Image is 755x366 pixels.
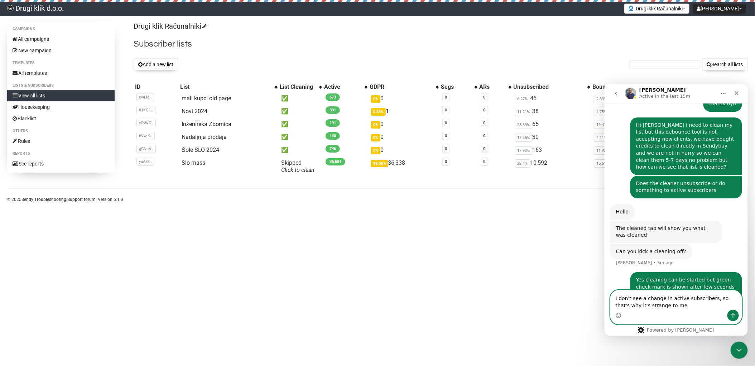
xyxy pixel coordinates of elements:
[371,160,388,167] span: 99.06%
[326,119,340,127] span: 191
[7,149,115,158] li: Reports
[368,156,439,177] td: 36,338
[515,121,533,129] span: 25.39%
[445,95,447,100] a: 0
[134,38,747,50] h2: Subscriber lists
[281,159,314,173] span: Skipped
[484,121,486,125] a: 0
[7,45,115,56] a: New campaign
[368,144,439,156] td: 0
[7,59,115,67] li: Templates
[515,159,530,168] span: 22.4%
[7,25,115,33] li: Campaigns
[278,105,323,118] td: ✅
[591,92,654,105] td: 20
[445,146,447,151] a: 0
[591,144,654,156] td: 101
[136,119,156,127] span: xCvWG..
[704,83,741,91] div: Delete
[182,146,219,153] a: Šole SLO 2024
[326,132,340,140] span: 140
[512,82,591,92] th: Unsubscribed: No sort applied, activate to apply an ascending sort
[515,134,533,142] span: 17.65%
[591,105,654,118] td: 15
[368,118,439,131] td: 0
[182,159,205,166] a: Slo mass
[515,95,530,103] span: 6.27%
[654,82,681,92] th: Hide: No sort applied, sorting is disabled
[592,83,653,91] div: Bounced
[484,95,486,100] a: 0
[693,4,746,14] button: [PERSON_NAME]
[326,145,340,153] span: 746
[136,106,155,114] span: 81KQL..
[445,121,447,125] a: 0
[368,131,439,144] td: 0
[594,108,609,116] span: 4.75%
[7,196,123,203] p: © 2025 | | | Version 6.1.3
[702,58,748,71] button: Search all lists
[136,132,155,140] span: 6VwjK..
[7,90,115,101] a: View all lists
[512,131,591,144] td: 30
[512,118,591,131] td: 65
[326,158,345,165] span: 36,684
[7,113,115,124] a: Blacklist
[681,82,703,92] th: Edit: No sort applied, sorting is disabled
[326,106,340,114] span: 301
[445,134,447,138] a: 0
[445,159,447,164] a: 0
[182,95,231,102] a: mail kupci old page
[703,82,748,92] th: Delete: No sort applied, activate to apply an ascending sort
[515,146,533,155] span: 17.93%
[371,108,386,116] span: 0.33%
[484,134,486,138] a: 0
[478,82,512,92] th: ARs: No sort applied, activate to apply an ascending sort
[278,131,323,144] td: ✅
[594,146,611,155] span: 11.92%
[7,135,115,147] a: Rules
[278,118,323,131] td: ✅
[326,93,340,101] span: 673
[515,108,533,116] span: 11.21%
[591,82,654,92] th: Bounced: No sort applied, sorting is disabled
[134,22,206,30] a: Drugi klik Računalniki
[136,93,154,101] span: ewEla..
[182,121,231,127] a: Inženirska Zbornica
[484,146,486,151] a: 0
[445,108,447,112] a: 0
[594,121,611,129] span: 19.41%
[278,92,323,105] td: ✅
[512,144,591,156] td: 163
[371,134,380,141] span: 0%
[371,147,380,154] span: 0%
[67,197,96,202] a: Support forum
[180,83,271,91] div: List
[7,33,115,45] a: All campaigns
[278,144,323,156] td: ✅
[324,83,361,91] div: Active
[136,158,154,166] span: ynA89..
[624,4,689,14] button: Drugi klik Računalniki
[135,83,177,91] div: ID
[628,5,634,11] img: 2.jpg
[439,82,478,92] th: Segs: No sort applied, activate to apply an ascending sort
